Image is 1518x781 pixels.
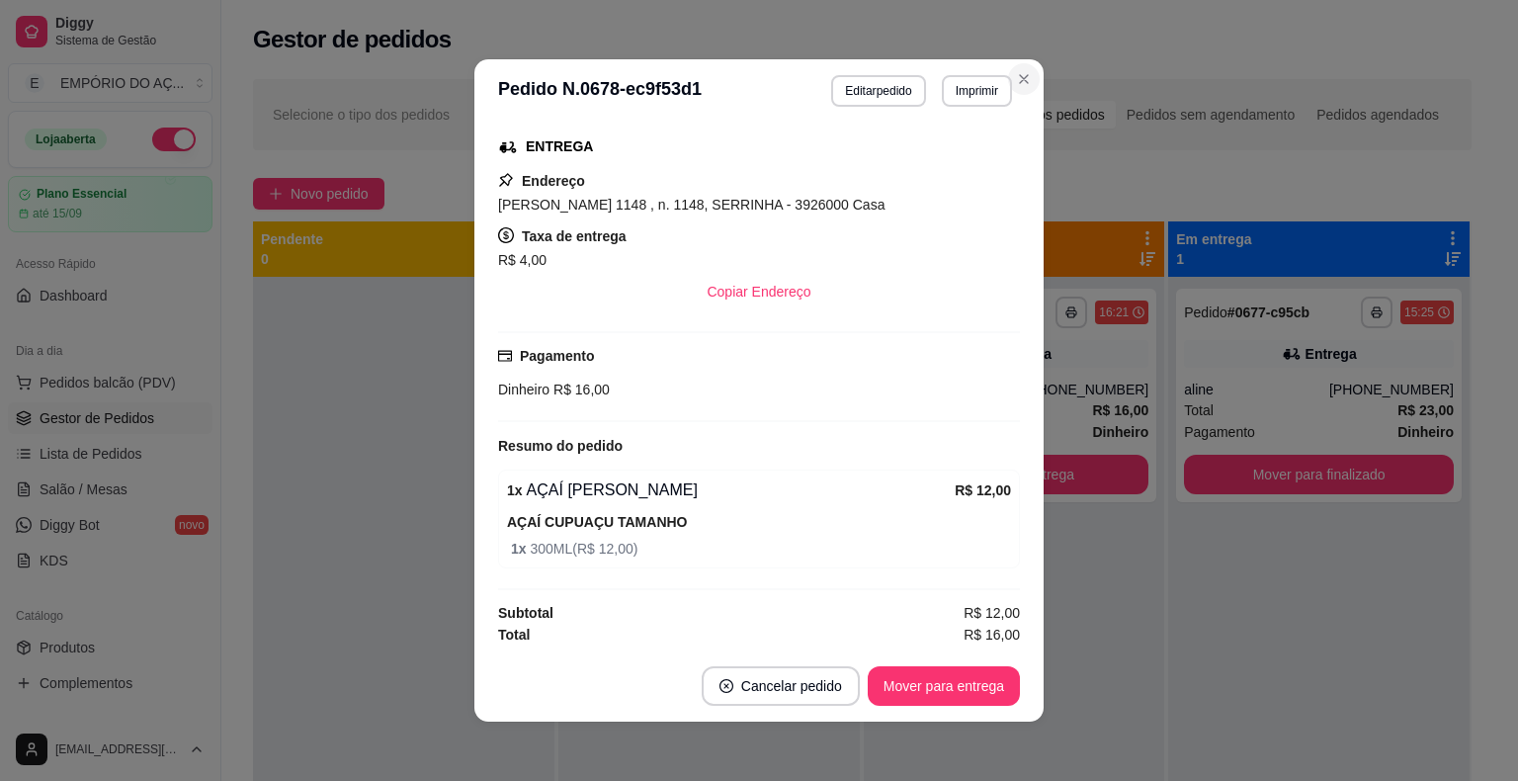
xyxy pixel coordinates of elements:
strong: Endereço [522,173,585,189]
strong: Resumo do pedido [498,438,623,454]
button: Close [1008,63,1040,95]
span: Dinheiro [498,382,549,397]
button: Imprimir [942,75,1012,107]
strong: Subtotal [498,605,553,621]
strong: Total [498,627,530,643]
div: AÇAÍ [PERSON_NAME] [507,478,955,502]
strong: 1 x [507,482,523,498]
span: R$ 16,00 [964,624,1020,646]
strong: R$ 12,00 [955,482,1011,498]
span: credit-card [498,349,512,363]
h3: Pedido N. 0678-ec9f53d1 [498,75,702,107]
strong: AÇAÍ CUPUAÇU TAMANHO [507,514,688,530]
span: 300ML ( R$ 12,00 ) [511,538,1011,560]
span: R$ 12,00 [964,602,1020,624]
span: pushpin [498,172,514,188]
span: R$ 4,00 [498,252,547,268]
button: Mover para entrega [868,666,1020,706]
div: ENTREGA [526,136,593,157]
button: Editarpedido [831,75,925,107]
span: dollar [498,227,514,243]
strong: 1 x [511,541,530,557]
span: close-circle [719,679,733,693]
span: R$ 16,00 [549,382,610,397]
strong: Taxa de entrega [522,228,627,244]
button: close-circleCancelar pedido [702,666,860,706]
button: Copiar Endereço [691,272,826,311]
strong: Pagamento [520,348,594,364]
span: [PERSON_NAME] 1148 , n. 1148, SERRINHA - 3926000 Casa [498,197,885,213]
